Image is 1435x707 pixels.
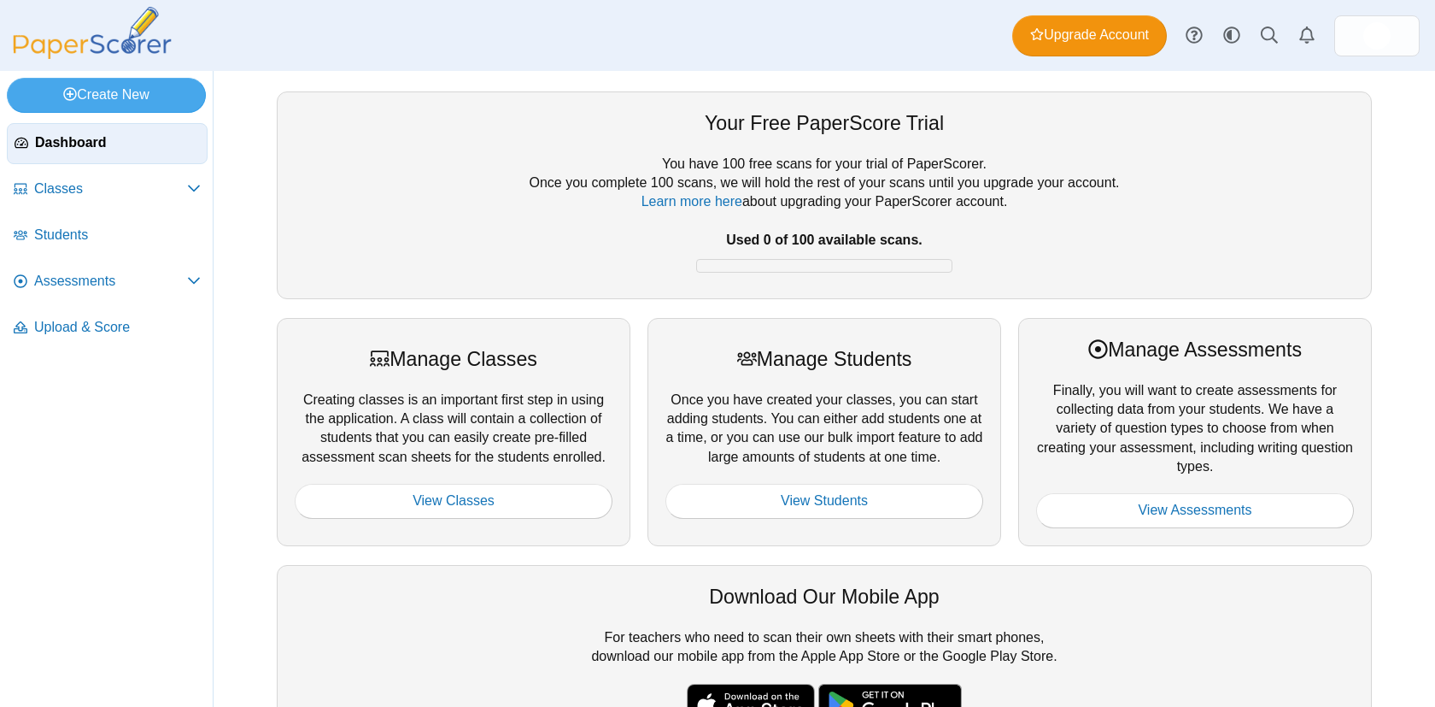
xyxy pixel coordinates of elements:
[277,318,630,546] div: Creating classes is an important first step in using the application. A class will contain a coll...
[7,215,208,256] a: Students
[7,123,208,164] a: Dashboard
[641,194,742,209] a: Learn more here
[295,484,612,518] a: View Classes
[1288,17,1326,55] a: Alerts
[665,484,983,518] a: View Students
[295,109,1354,137] div: Your Free PaperScore Trial
[7,78,206,112] a: Create New
[1363,22,1391,50] img: ps.0cIAIqXVXGTaLzWw
[1030,26,1149,44] span: Upgrade Account
[1363,22,1391,50] span: Less Grading
[1036,493,1354,527] a: View Assessments
[7,47,178,62] a: PaperScorer
[35,133,200,152] span: Dashboard
[34,180,187,198] span: Classes
[1012,15,1167,56] a: Upgrade Account
[647,318,1001,546] div: Once you have created your classes, you can start adding students. You can either add students on...
[7,169,208,210] a: Classes
[7,7,178,59] img: PaperScorer
[726,233,922,247] b: Used 0 of 100 available scans.
[7,262,208,303] a: Assessments
[34,272,187,291] span: Assessments
[7,308,208,349] a: Upload & Score
[665,345,983,373] div: Manage Students
[1036,336,1354,363] div: Manage Assessments
[295,345,612,373] div: Manage Classes
[295,155,1354,281] div: You have 100 free scans for your trial of PaperScorer. Once you complete 100 scans, we will hold ...
[34,226,201,245] span: Students
[1334,15,1420,56] a: ps.0cIAIqXVXGTaLzWw
[34,318,201,337] span: Upload & Score
[1018,318,1372,546] div: Finally, you will want to create assessments for collecting data from your students. We have a va...
[295,583,1354,610] div: Download Our Mobile App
